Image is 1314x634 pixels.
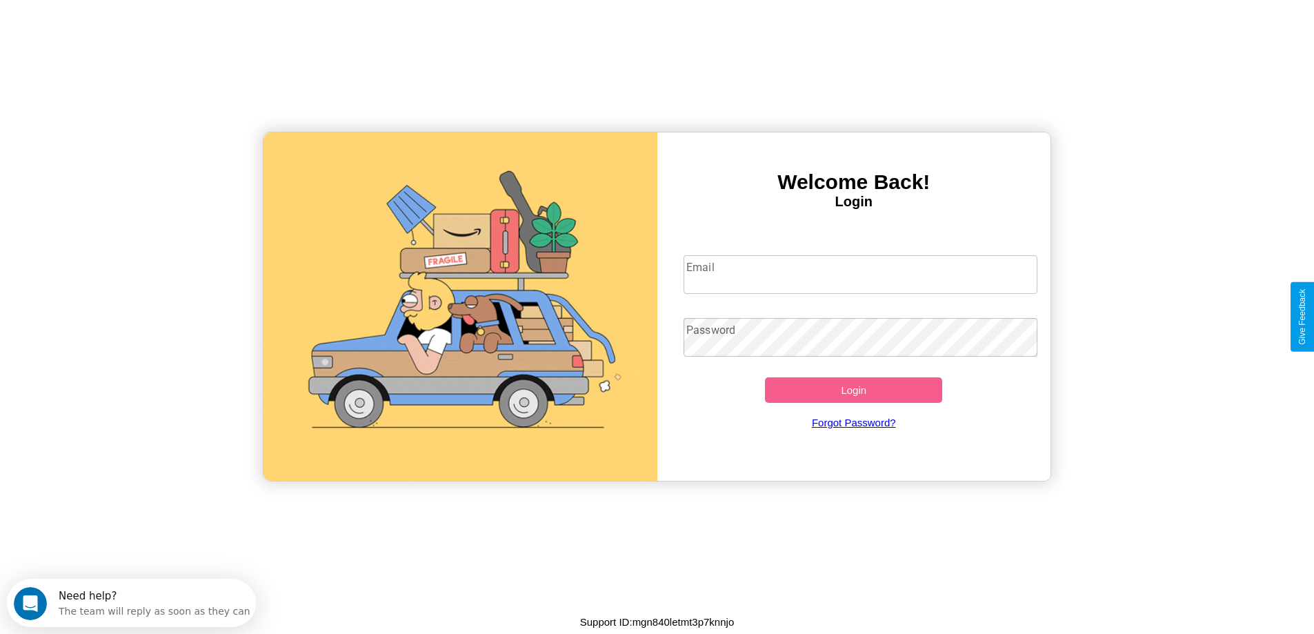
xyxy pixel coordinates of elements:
[580,613,734,631] p: Support ID: mgn840letmt3p7knnjo
[1297,289,1307,345] div: Give Feedback
[263,132,657,481] img: gif
[6,6,257,43] div: Open Intercom Messenger
[657,194,1051,210] h4: Login
[14,587,47,620] iframe: Intercom live chat
[52,12,243,23] div: Need help?
[765,377,942,403] button: Login
[52,23,243,37] div: The team will reply as soon as they can
[657,170,1051,194] h3: Welcome Back!
[7,579,256,627] iframe: Intercom live chat discovery launcher
[677,403,1031,442] a: Forgot Password?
